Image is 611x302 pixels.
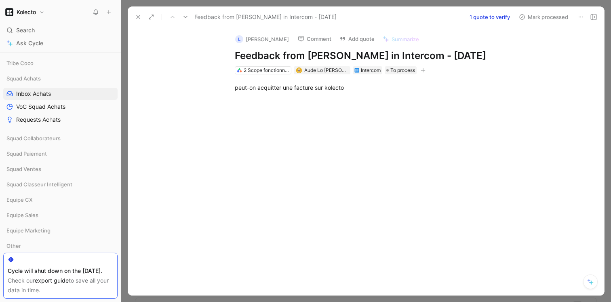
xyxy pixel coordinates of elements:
[390,66,415,74] span: To process
[515,11,572,23] button: Mark processed
[3,37,118,49] a: Ask Cycle
[3,209,118,221] div: Equipe Sales
[3,148,118,160] div: Squad Paiement
[3,57,118,72] div: Tribe Coco
[297,68,301,72] img: avatar
[6,150,47,158] span: Squad Paiement
[385,66,417,74] div: To process
[17,8,36,16] h1: Kolecto
[8,276,113,295] div: Check our to save all your data in time.
[379,34,423,45] button: Summarize
[3,163,118,177] div: Squad Ventes
[3,178,118,190] div: Squad Classeur Intelligent
[6,211,38,219] span: Equipe Sales
[232,33,293,45] button: L[PERSON_NAME]
[244,66,289,74] div: 2 Scope fonctionnels
[3,132,118,147] div: Squad Collaborateurs
[16,38,43,48] span: Ask Cycle
[3,224,118,239] div: Equipe Marketing
[3,240,118,252] div: Other
[3,88,118,100] a: Inbox Achats
[3,72,118,126] div: Squad AchatsInbox AchatsVoC Squad AchatsRequests Achats
[294,33,335,44] button: Comment
[16,116,61,124] span: Requests Achats
[3,57,118,69] div: Tribe Coco
[3,224,118,237] div: Equipe Marketing
[235,83,514,92] div: peut-on acquitter une facture sur kolecto
[16,90,51,98] span: Inbox Achats
[6,74,41,82] span: Squad Achats
[3,209,118,224] div: Equipe Sales
[8,266,113,276] div: Cycle will shut down on the [DATE].
[194,12,337,22] span: Feedback from [PERSON_NAME] in Intercom - [DATE]
[3,163,118,175] div: Squad Ventes
[235,35,243,43] div: L
[3,132,118,144] div: Squad Collaborateurs
[3,6,46,18] button: KolectoKolecto
[3,240,118,254] div: Other
[35,277,69,284] a: export guide
[3,148,118,162] div: Squad Paiement
[336,33,378,44] button: Add quote
[3,194,118,206] div: Equipe CX
[3,24,118,36] div: Search
[3,178,118,193] div: Squad Classeur Intelligent
[6,196,33,204] span: Equipe CX
[6,180,72,188] span: Squad Classeur Intelligent
[3,194,118,208] div: Equipe CX
[466,11,514,23] button: 1 quote to verify
[6,165,41,173] span: Squad Ventes
[6,242,21,250] span: Other
[6,59,34,67] span: Tribe Coco
[6,226,51,234] span: Equipe Marketing
[3,114,118,126] a: Requests Achats
[6,134,61,142] span: Squad Collaborateurs
[361,66,381,74] div: Intercom
[235,49,514,62] h1: Feedback from [PERSON_NAME] in Intercom - [DATE]
[3,72,118,84] div: Squad Achats
[16,25,35,35] span: Search
[16,103,65,111] span: VoC Squad Achats
[3,101,118,113] a: VoC Squad Achats
[304,67,363,73] span: Aude Lo [PERSON_NAME]
[5,8,13,16] img: Kolecto
[392,36,419,43] span: Summarize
